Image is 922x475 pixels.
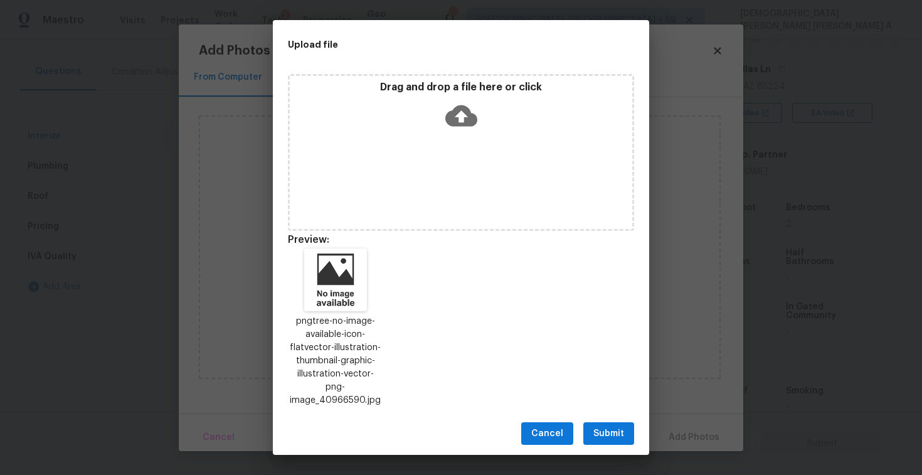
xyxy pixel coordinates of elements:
[521,422,573,446] button: Cancel
[531,426,563,442] span: Cancel
[288,315,383,407] p: pngtree-no-image-available-icon-flatvector-illustration-thumbnail-graphic-illustration-vector-png...
[583,422,634,446] button: Submit
[290,81,632,94] p: Drag and drop a file here or click
[288,38,578,51] h2: Upload file
[304,248,367,311] img: 2Q==
[593,426,624,442] span: Submit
